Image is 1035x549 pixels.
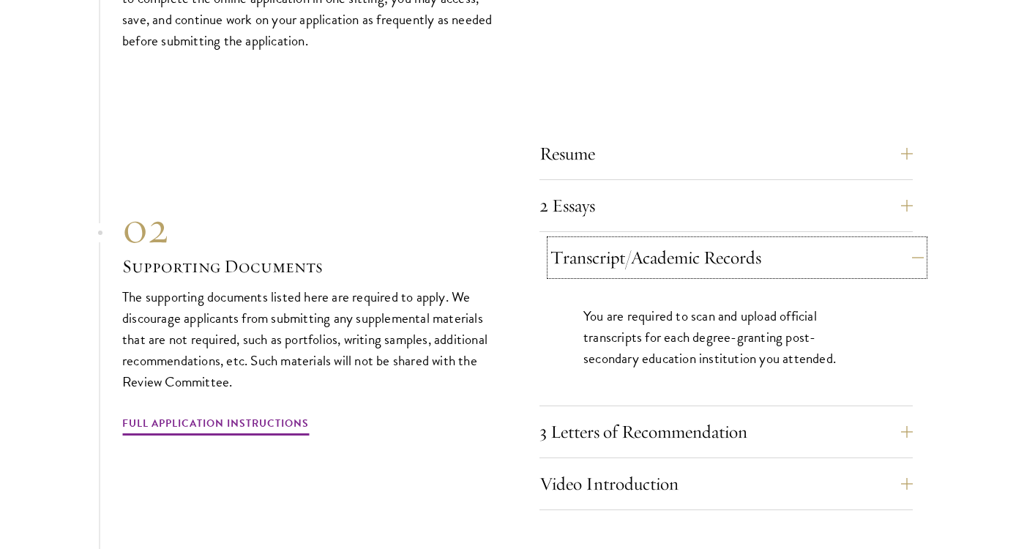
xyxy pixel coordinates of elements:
[583,305,869,369] p: You are required to scan and upload official transcripts for each degree-granting post-secondary ...
[122,201,496,254] div: 02
[122,286,496,392] p: The supporting documents listed here are required to apply. We discourage applicants from submitt...
[539,188,913,223] button: 2 Essays
[539,136,913,171] button: Resume
[539,414,913,449] button: 3 Letters of Recommendation
[550,240,924,275] button: Transcript/Academic Records
[122,414,309,437] a: Full Application Instructions
[122,254,496,279] h3: Supporting Documents
[539,466,913,501] button: Video Introduction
